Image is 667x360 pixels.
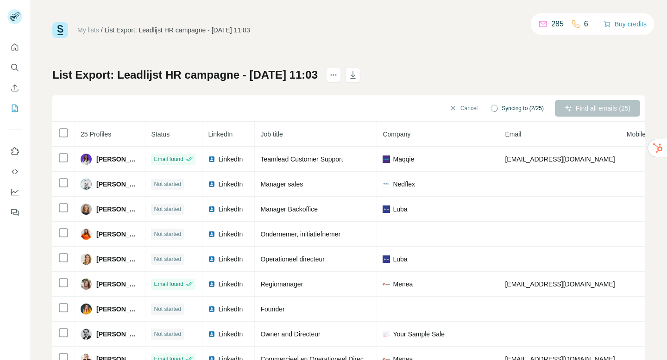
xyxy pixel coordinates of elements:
img: LinkedIn logo [208,330,215,338]
button: Use Surfe API [7,163,22,180]
span: Company [383,130,410,138]
img: Avatar [81,329,92,340]
span: LinkedIn [218,304,243,314]
span: Not started [154,330,181,338]
a: My lists [77,26,99,34]
img: LinkedIn logo [208,155,215,163]
img: Avatar [81,254,92,265]
img: Avatar [81,154,92,165]
span: [PERSON_NAME] [96,180,139,189]
span: Mobile [627,130,646,138]
span: Luba [393,254,407,264]
img: LinkedIn logo [208,255,215,263]
span: Email found [154,155,183,163]
span: Not started [154,205,181,213]
li: / [101,25,103,35]
span: Email [505,130,521,138]
span: Email found [154,280,183,288]
img: company-logo [383,280,390,288]
span: Operationeel directeur [260,255,325,263]
span: Not started [154,230,181,238]
span: [PERSON_NAME] [96,230,139,239]
img: company-logo [383,155,390,163]
img: Surfe Logo [52,22,68,38]
img: LinkedIn logo [208,180,215,188]
span: Manager Backoffice [260,205,317,213]
span: Nedflex [393,180,415,189]
span: Manager sales [260,180,303,188]
p: 285 [551,19,564,30]
span: Status [151,130,170,138]
button: actions [326,68,341,82]
span: Owner and Directeur [260,330,320,338]
button: My lists [7,100,22,117]
span: Teamlead Customer Support [260,155,343,163]
span: LinkedIn [218,180,243,189]
img: company-logo [383,180,390,188]
span: LinkedIn [218,205,243,214]
img: LinkedIn logo [208,230,215,238]
img: company-logo [383,255,390,263]
span: LinkedIn [218,329,243,339]
button: Enrich CSV [7,80,22,96]
div: List Export: Leadlijst HR campagne - [DATE] 11:03 [105,25,250,35]
span: Maqqie [393,155,414,164]
span: [PERSON_NAME] [96,304,139,314]
button: Use Surfe on LinkedIn [7,143,22,160]
span: LinkedIn [208,130,233,138]
span: Founder [260,305,284,313]
span: [PERSON_NAME] [96,279,139,289]
span: [PERSON_NAME] [96,155,139,164]
img: company-logo [383,330,390,338]
span: Job title [260,130,283,138]
img: LinkedIn logo [208,305,215,313]
button: Quick start [7,39,22,56]
span: Ondernemer, initiatiefnemer [260,230,340,238]
img: company-logo [383,205,390,213]
button: Buy credits [604,18,647,31]
button: Dashboard [7,184,22,200]
span: [EMAIL_ADDRESS][DOMAIN_NAME] [505,280,615,288]
span: Not started [154,305,181,313]
img: Avatar [81,279,92,290]
span: [PERSON_NAME] [96,254,139,264]
img: Avatar [81,204,92,215]
span: LinkedIn [218,279,243,289]
span: LinkedIn [218,230,243,239]
img: Avatar [81,229,92,240]
img: Avatar [81,179,92,190]
span: [PERSON_NAME] [96,205,139,214]
span: LinkedIn [218,254,243,264]
span: Not started [154,255,181,263]
button: Feedback [7,204,22,221]
span: Regiomanager [260,280,303,288]
span: 25 Profiles [81,130,111,138]
span: Not started [154,180,181,188]
span: [PERSON_NAME] [96,329,139,339]
span: LinkedIn [218,155,243,164]
span: Syncing to (2/25) [502,104,544,112]
span: Luba [393,205,407,214]
button: Cancel [443,100,484,117]
span: [EMAIL_ADDRESS][DOMAIN_NAME] [505,155,615,163]
p: 6 [584,19,588,30]
h1: List Export: Leadlijst HR campagne - [DATE] 11:03 [52,68,318,82]
button: Search [7,59,22,76]
img: LinkedIn logo [208,280,215,288]
img: LinkedIn logo [208,205,215,213]
img: Avatar [81,304,92,315]
span: Your Sample Sale [393,329,445,339]
span: Menea [393,279,413,289]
